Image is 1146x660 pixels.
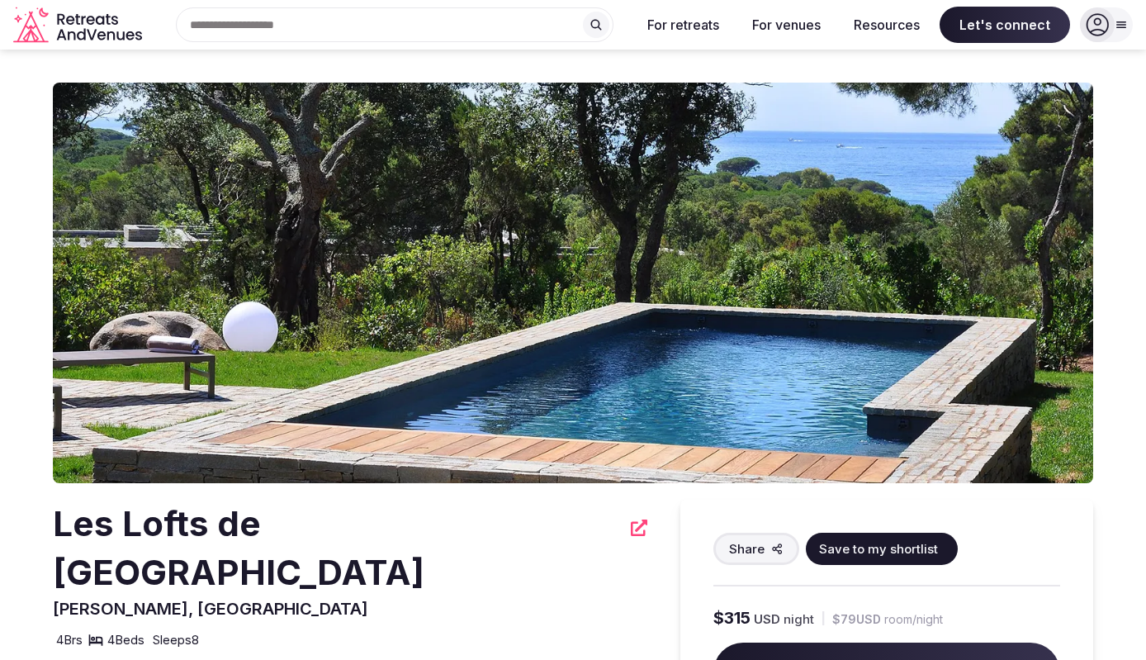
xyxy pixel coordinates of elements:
button: Share [713,533,799,565]
span: $79 USD [832,611,881,628]
span: Share [729,540,765,558]
button: Resources [841,7,933,43]
button: Save to my shortlist [806,533,958,565]
span: room/night [884,611,943,628]
span: night [784,610,814,628]
div: | [821,610,826,627]
button: For venues [739,7,834,43]
a: Visit the homepage [13,7,145,44]
span: Let's connect [940,7,1070,43]
span: USD [754,610,780,628]
span: Save to my shortlist [819,540,938,558]
span: $315 [713,606,751,629]
span: Sleeps 8 [153,631,199,648]
img: Venue cover photo [53,83,1093,483]
span: [PERSON_NAME], [GEOGRAPHIC_DATA] [53,599,368,619]
button: For retreats [634,7,732,43]
svg: Retreats and Venues company logo [13,7,145,44]
h2: Les Lofts de [GEOGRAPHIC_DATA] [53,500,621,597]
span: 4 Brs [56,631,83,648]
span: 4 Beds [107,631,144,648]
